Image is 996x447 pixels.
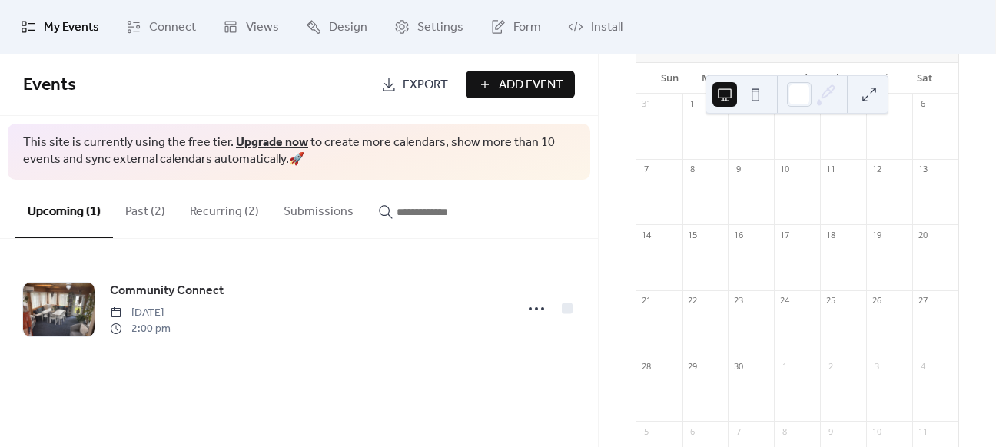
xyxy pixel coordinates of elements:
div: 6 [917,98,928,110]
div: 25 [825,295,836,306]
button: Submissions [271,180,366,237]
div: 19 [871,229,882,240]
div: 8 [779,425,790,437]
span: Community Connect [110,282,224,300]
div: 5 [641,425,652,437]
div: 7 [641,164,652,175]
div: Tue [733,63,775,94]
span: Form [513,18,541,37]
div: 6 [687,425,699,437]
div: 1 [779,360,790,372]
span: [DATE] [110,305,171,321]
div: 1 [687,98,699,110]
span: Export [403,76,448,94]
div: 10 [779,164,790,175]
div: 15 [687,229,699,240]
a: Design [294,6,379,48]
div: 22 [687,295,699,306]
div: 27 [917,295,928,306]
button: Upcoming (1) [15,180,113,238]
div: Wed [776,63,818,94]
div: 9 [825,425,836,437]
span: Design [329,18,367,37]
div: 12 [871,164,882,175]
a: Upgrade now [236,131,308,154]
span: This site is currently using the free tier. to create more calendars, show more than 10 events an... [23,134,575,169]
div: 14 [641,229,652,240]
a: Install [556,6,634,48]
div: 13 [917,164,928,175]
div: 23 [732,295,744,306]
div: 24 [779,295,790,306]
span: Install [591,18,622,37]
div: 16 [732,229,744,240]
span: Settings [417,18,463,37]
a: Community Connect [110,281,224,301]
div: 18 [825,229,836,240]
a: Export [370,71,460,98]
div: 26 [871,295,882,306]
div: 30 [732,360,744,372]
div: 3 [871,360,882,372]
div: 2 [825,360,836,372]
div: 7 [732,425,744,437]
div: 20 [917,229,928,240]
div: Thu [818,63,861,94]
div: 21 [641,295,652,306]
div: Sat [904,63,946,94]
span: My Events [44,18,99,37]
div: 11 [825,164,836,175]
a: Form [479,6,553,48]
div: 29 [687,360,699,372]
a: Connect [115,6,207,48]
button: Add Event [466,71,575,98]
div: 31 [641,98,652,110]
span: Connect [149,18,196,37]
span: Add Event [499,76,563,94]
div: 8 [687,164,699,175]
span: Events [23,68,76,102]
span: Views [246,18,279,37]
div: 17 [779,229,790,240]
button: Recurring (2) [178,180,271,237]
div: Mon [691,63,733,94]
div: 4 [917,360,928,372]
a: Settings [383,6,475,48]
div: 9 [732,164,744,175]
a: Views [211,6,290,48]
div: 11 [917,425,928,437]
button: Past (2) [113,180,178,237]
div: 10 [871,425,882,437]
div: 28 [641,360,652,372]
span: 2:00 pm [110,321,171,337]
div: Sun [649,63,691,94]
div: Fri [861,63,903,94]
a: My Events [9,6,111,48]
